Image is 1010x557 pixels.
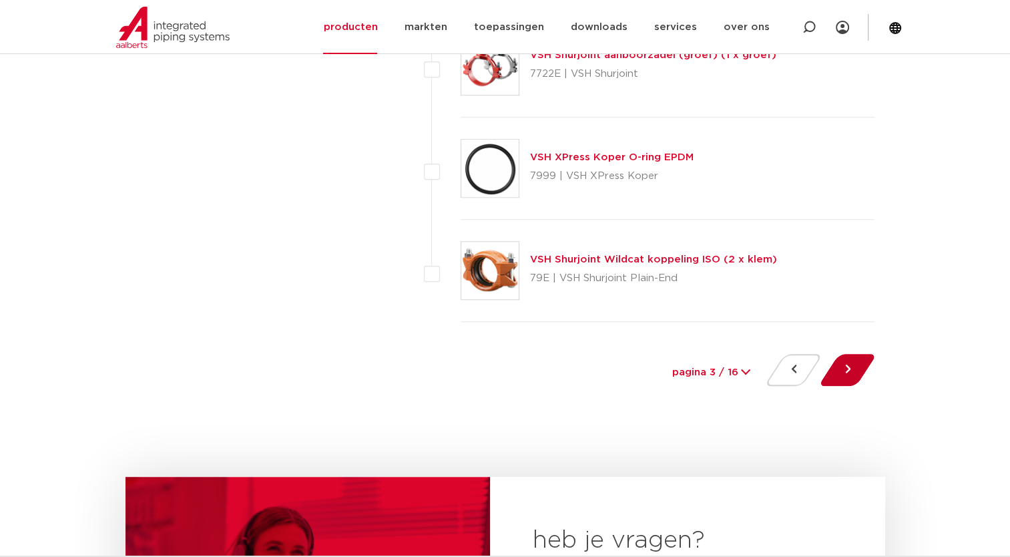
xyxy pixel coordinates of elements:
[530,166,694,187] p: 7999 | VSH XPress Koper
[530,268,777,289] p: 79E | VSH Shurjoint Plain-End
[530,50,776,60] a: VSH Shurjoint aanboorzadel (groef) (1 x groef)
[530,254,777,264] a: VSH Shurjoint Wildcat koppeling ISO (2 x klem)
[461,242,519,299] img: Thumbnail for VSH Shurjoint Wildcat koppeling ISO (2 x klem)
[530,63,776,85] p: 7722E | VSH Shurjoint
[461,37,519,95] img: Thumbnail for VSH Shurjoint aanboorzadel (groef) (1 x groef)
[461,140,519,197] img: Thumbnail for VSH XPress Koper O-ring EPDM
[533,525,842,557] h2: heb je vragen?
[530,152,694,162] a: VSH XPress Koper O-ring EPDM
